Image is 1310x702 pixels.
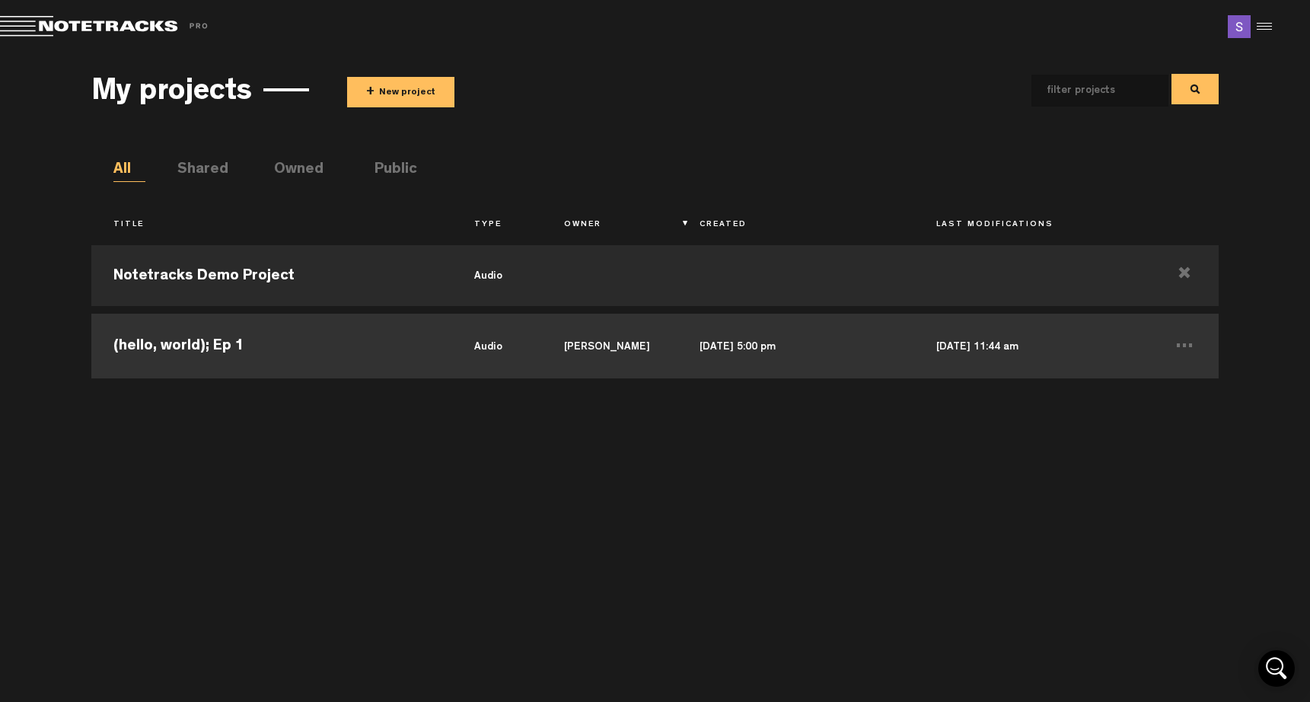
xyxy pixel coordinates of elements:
th: Last Modifications [914,212,1151,238]
li: Public [375,159,406,182]
td: [DATE] 5:00 pm [677,310,914,378]
h3: My projects [91,77,252,110]
td: Notetracks Demo Project [91,241,452,310]
th: Title [91,212,452,238]
td: audio [452,241,542,310]
img: ACg8ocI7rPdQZK6UVgr098K_92T55pwJcfoL1DqsRXHN0KI8p5tq=s96-c [1228,15,1251,38]
button: +New project [347,77,454,107]
td: [PERSON_NAME] [542,310,677,378]
input: filter projects [1031,75,1144,107]
td: audio [452,310,542,378]
td: (hello, world); Ep 1 [91,310,452,378]
th: Type [452,212,542,238]
td: [DATE] 11:44 am [914,310,1151,378]
li: All [113,159,145,182]
li: Shared [177,159,209,182]
th: Created [677,212,914,238]
th: Owner [542,212,677,238]
div: Open Intercom Messenger [1258,650,1295,687]
span: + [366,84,375,101]
li: Owned [274,159,306,182]
td: ... [1151,310,1219,378]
